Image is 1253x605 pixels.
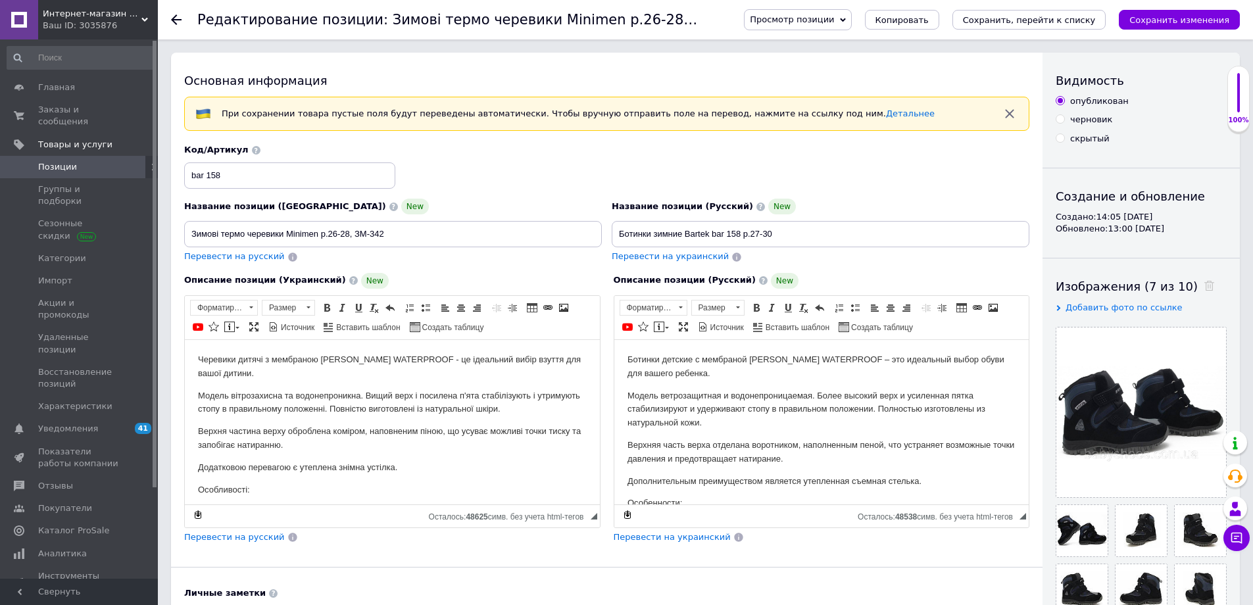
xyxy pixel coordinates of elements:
span: Источник [708,322,744,333]
span: 41 [135,423,151,434]
a: Вставить шаблон [751,320,831,334]
h1: Редактирование позиции: Зимові термо черевики Minimen р.26-28, ЗМ-342 [197,12,745,28]
span: Категории [38,253,86,264]
p: Особливості: [13,143,402,157]
div: Основная информация [184,72,1029,89]
p: Особенности: [13,157,402,170]
a: Вставить / удалить нумерованный список [403,301,417,315]
span: New [401,199,429,214]
span: Копировать [875,15,929,25]
a: По центру [454,301,468,315]
span: New [768,199,796,214]
span: Перетащите для изменения размера [591,513,597,520]
span: Аналитика [38,548,87,560]
a: По левому краю [868,301,882,315]
input: Например, H&M женское платье зеленое 38 размер вечернее макси с блестками [612,221,1029,247]
span: Название позиции (Русский) [612,201,753,211]
a: Таблица [954,301,969,315]
span: Восстановление позиций [38,366,122,390]
span: Уведомления [38,423,98,435]
i: Сохранить, перейти к списку [963,15,1096,25]
div: Подсчет символов [858,509,1020,521]
span: Импорт [38,275,72,287]
span: Создать таблицу [849,322,913,333]
a: Уменьшить отступ [489,301,504,315]
a: Вставить шаблон [322,320,402,334]
div: Изображения (7 из 10) [1056,278,1227,295]
span: Интернет-магазин "BabyShoes" [43,8,141,20]
a: Размер [262,300,315,316]
div: Ваш ID: 3035876 [43,20,158,32]
p: Черевики дитячі з мембраною [PERSON_NAME] WATERPROOF - це ідеальний вибір взуття для вашої дитини. [13,13,402,41]
span: При сохранении товара пустые поля будут переведены автоматически. Чтобы вручную отправить поле на... [222,109,935,118]
a: Убрать форматирование [797,301,811,315]
a: Вставить / удалить маркированный список [418,301,433,315]
div: Видимость [1056,72,1227,89]
span: Перевести на украинский [612,251,729,261]
span: Перетащите для изменения размера [1020,513,1026,520]
span: 48625 [466,512,487,521]
p: Верхня частина верху оброблена коміром, наповненим піною, що усуває можливі точки тиску та запобі... [13,85,402,112]
a: Изображение [986,301,1000,315]
span: Перевести на русский [184,251,285,261]
div: Обновлено: 13:00 [DATE] [1056,223,1227,235]
p: Верхняя часть верха отделана воротником, наполненным пеной, что устраняет возможные точки давлени... [13,99,402,126]
span: Добавить фото по ссылке [1066,302,1183,312]
a: Источник [266,320,316,334]
div: Создание и обновление [1056,188,1227,205]
span: Перевести на украинский [614,532,731,542]
a: Развернуть [247,320,261,334]
span: Размер [692,301,731,315]
a: Добавить видео с YouTube [191,320,205,334]
a: Размер [691,300,745,316]
button: Копировать [865,10,939,30]
div: черновик [1070,114,1112,126]
button: Сохранить изменения [1119,10,1240,30]
span: Код/Артикул [184,145,249,155]
span: Характеристики [38,400,112,412]
a: Курсив (Ctrl+I) [765,301,779,315]
a: Увеличить отступ [505,301,520,315]
span: Описание позиции (Русский) [614,275,756,285]
a: Увеличить отступ [935,301,949,315]
a: Вставить сообщение [222,320,241,334]
img: :flag-ua: [195,106,211,122]
span: New [361,273,389,289]
a: Вставить/Редактировать ссылку (Ctrl+L) [541,301,555,315]
a: Вставить иконку [207,320,221,334]
a: Создать таблицу [837,320,915,334]
p: Дополнительным преимуществом является утепленная съемная стелька. [13,135,402,149]
a: Отменить (Ctrl+Z) [383,301,397,315]
div: скрытый [1070,133,1110,145]
i: Сохранить изменения [1129,15,1229,25]
a: Убрать форматирование [367,301,381,315]
span: Удаленные позиции [38,331,122,355]
span: Форматирование [191,301,245,315]
div: Вернуться назад [171,14,182,25]
input: Например, H&M женское платье зеленое 38 размер вечернее макси с блестками [184,221,602,247]
span: Вставить шаблон [764,322,829,333]
p: Ботинки детские с мембраной [PERSON_NAME] WATERPROOF – это идеальный выбор обуви для вашего ребенка. [13,13,402,41]
a: Добавить видео с YouTube [620,320,635,334]
span: Отзывы [38,480,73,492]
a: Создать таблицу [408,320,486,334]
input: Поиск [7,46,155,70]
a: Сделать резервную копию сейчас [620,508,635,522]
span: Главная [38,82,75,93]
button: Сохранить, перейти к списку [952,10,1106,30]
span: Позиции [38,161,77,173]
span: Название позиции ([GEOGRAPHIC_DATA]) [184,201,386,211]
a: Полужирный (Ctrl+B) [320,301,334,315]
a: Вставить/Редактировать ссылку (Ctrl+L) [970,301,985,315]
div: Создано: 14:05 [DATE] [1056,211,1227,223]
span: Каталог ProSale [38,525,109,537]
div: опубликован [1070,95,1129,107]
span: Инструменты вебмастера и SEO [38,570,122,594]
span: Группы и подборки [38,183,122,207]
a: Уменьшить отступ [919,301,933,315]
span: Просмотр позиции [750,14,834,24]
a: Форматирование [190,300,258,316]
p: Модель ветрозащитная и водонепроницаемая. Более высокий верх и усиленная пятка стабилизируют и уд... [13,49,402,90]
span: Описание позиции (Украинский) [184,275,346,285]
a: Вставить иконку [636,320,651,334]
